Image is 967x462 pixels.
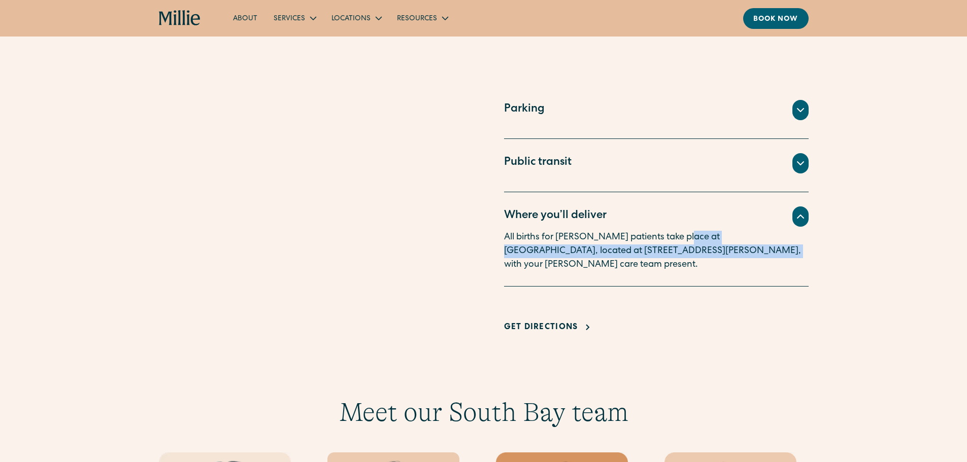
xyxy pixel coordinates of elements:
[331,14,371,24] div: Locations
[397,14,437,24] div: Resources
[265,10,323,26] div: Services
[389,10,455,26] div: Resources
[274,14,305,24] div: Services
[504,155,572,171] div: Public transit
[504,322,594,334] a: Get Directions
[743,8,809,29] a: Book now
[159,10,201,26] a: home
[225,10,265,26] a: About
[323,10,389,26] div: Locations
[159,397,809,428] h3: Meet our South Bay team
[504,208,607,225] div: Where you’ll deliver
[504,101,545,118] div: Parking
[504,231,809,272] p: All births for [PERSON_NAME] patients take place at [GEOGRAPHIC_DATA], located at [STREET_ADDRESS...
[504,322,578,334] div: Get Directions
[753,14,798,25] div: Book now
